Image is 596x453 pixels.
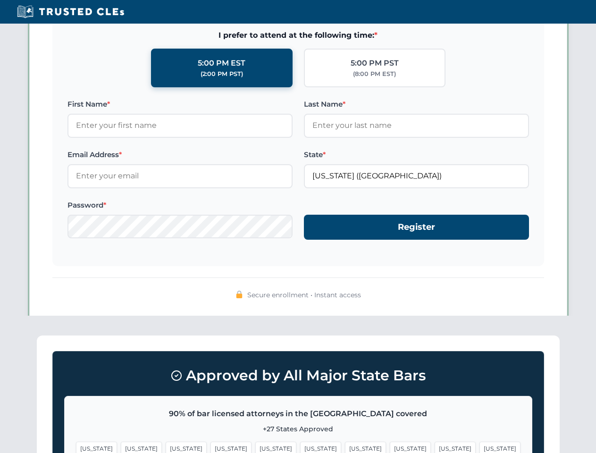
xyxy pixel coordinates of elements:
[304,114,529,137] input: Enter your last name
[235,291,243,298] img: 🔒
[67,200,293,211] label: Password
[14,5,127,19] img: Trusted CLEs
[304,99,529,110] label: Last Name
[201,69,243,79] div: (2:00 PM PST)
[67,149,293,160] label: Email Address
[67,29,529,42] span: I prefer to attend at the following time:
[76,424,520,434] p: +27 States Approved
[247,290,361,300] span: Secure enrollment • Instant access
[64,363,532,388] h3: Approved by All Major State Bars
[67,114,293,137] input: Enter your first name
[67,164,293,188] input: Enter your email
[67,99,293,110] label: First Name
[198,57,245,69] div: 5:00 PM EST
[76,408,520,420] p: 90% of bar licensed attorneys in the [GEOGRAPHIC_DATA] covered
[304,149,529,160] label: State
[304,164,529,188] input: Florida (FL)
[351,57,399,69] div: 5:00 PM PST
[353,69,396,79] div: (8:00 PM EST)
[304,215,529,240] button: Register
